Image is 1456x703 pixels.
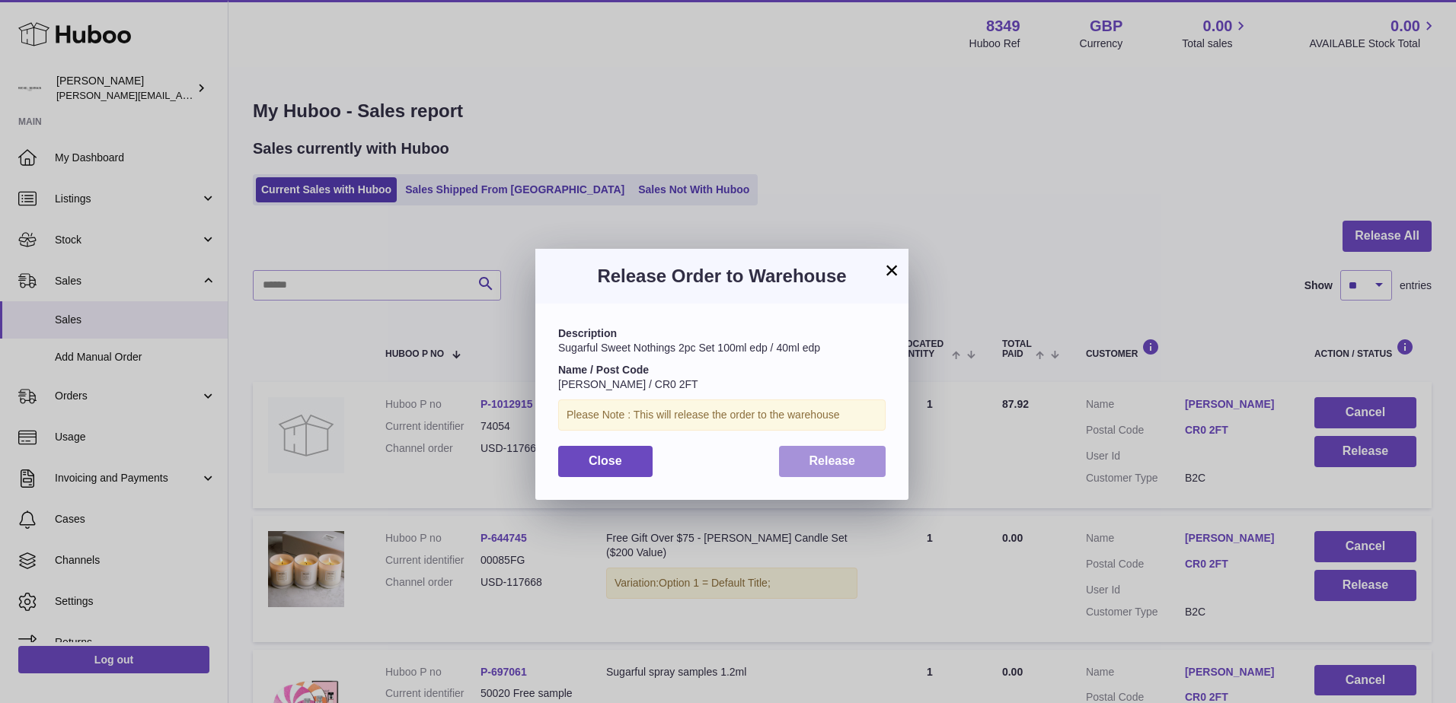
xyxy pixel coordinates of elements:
button: Close [558,446,653,477]
strong: Description [558,327,617,339]
button: Release [779,446,886,477]
div: Please Note : This will release the order to the warehouse [558,399,886,431]
button: × [883,261,901,279]
span: Release [809,454,856,467]
span: [PERSON_NAME] / CR0 2FT [558,378,698,390]
span: Close [589,454,622,467]
h3: Release Order to Warehouse [558,264,886,288]
span: Sugarful Sweet Nothings 2pc Set 100ml edp / 40ml edp [558,342,820,354]
strong: Name / Post Code [558,364,649,376]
